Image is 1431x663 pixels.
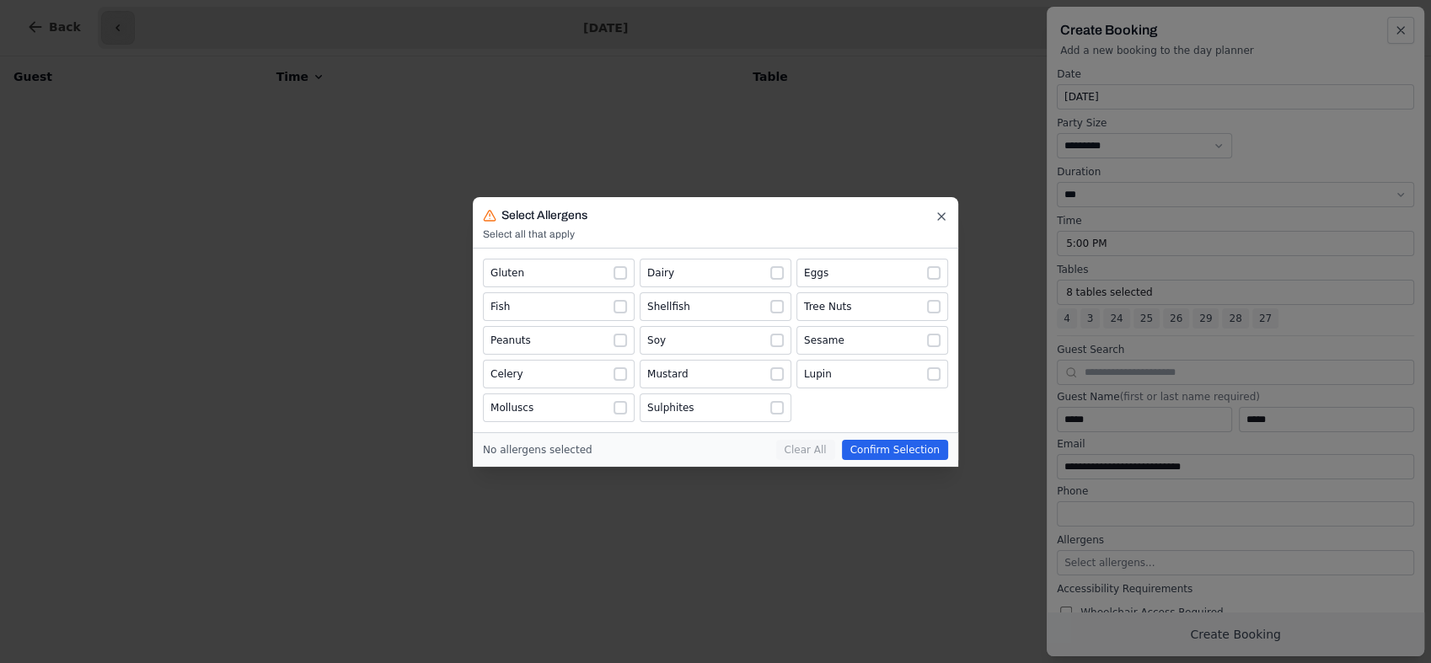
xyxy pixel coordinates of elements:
div: Soy [647,334,666,347]
button: Tree Nuts [796,292,948,321]
button: Gluten [483,259,635,287]
div: Celery [490,367,523,381]
h3: Select Allergens [501,207,587,224]
div: Dairy [647,266,674,280]
button: Shellfish [640,292,791,321]
div: Fish [490,300,510,313]
button: Sesame [796,326,948,355]
div: Molluscs [490,401,533,414]
div: Peanuts [490,334,531,347]
button: Fish [483,292,635,321]
div: Sesame [804,334,844,347]
div: Gluten [490,266,524,280]
button: Peanuts [483,326,635,355]
div: Lupin [804,367,832,381]
p: Select all that apply [483,227,948,241]
div: Shellfish [647,300,690,313]
button: Lupin [796,360,948,388]
button: Dairy [640,259,791,287]
div: Eggs [804,266,828,280]
button: Confirm Selection [842,440,948,460]
div: Tree Nuts [804,300,851,313]
button: Molluscs [483,393,635,422]
button: Sulphites [640,393,791,422]
button: Soy [640,326,791,355]
button: Clear All [776,440,835,460]
div: Sulphites [647,401,694,414]
div: Mustard [647,367,689,381]
button: Mustard [640,360,791,388]
button: Eggs [796,259,948,287]
button: Celery [483,360,635,388]
div: No allergens selected [483,443,592,457]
